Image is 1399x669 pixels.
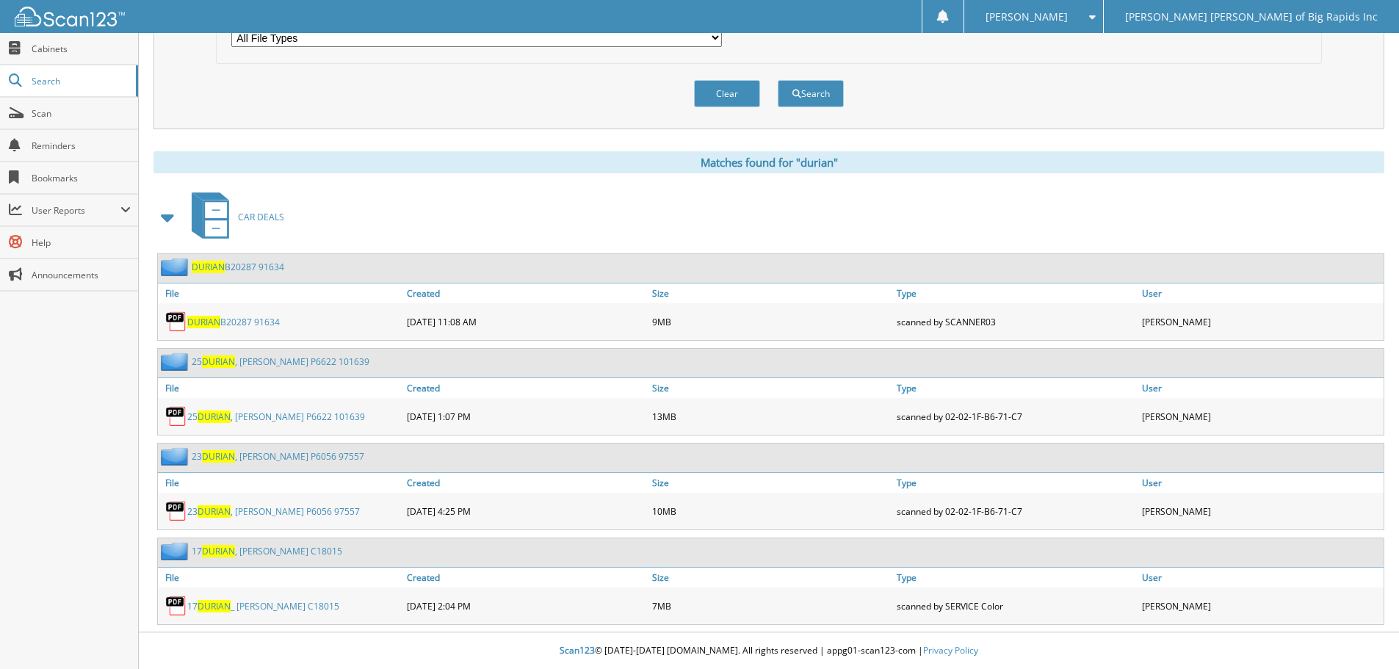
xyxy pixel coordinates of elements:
span: DURIAN [198,505,231,518]
div: Matches found for "durian" [153,151,1384,173]
a: User [1138,283,1384,303]
div: scanned by 02-02-1F-B6-71-C7 [893,402,1138,431]
div: [PERSON_NAME] [1138,496,1384,526]
a: Created [403,283,648,303]
a: Type [893,568,1138,587]
span: CAR DEALS [238,211,284,223]
img: folder2.png [161,258,192,276]
span: Search [32,75,129,87]
div: scanned by SERVICE Color [893,591,1138,621]
a: Type [893,378,1138,398]
span: [PERSON_NAME] [PERSON_NAME] of Big Rapids Inc [1125,12,1378,21]
a: CAR DEALS [183,188,284,246]
a: 23DURIAN, [PERSON_NAME] P6056 97557 [187,505,360,518]
img: PDF.png [165,595,187,617]
span: [PERSON_NAME] [986,12,1068,21]
span: DURIAN [198,600,231,612]
a: DURIANB20287 91634 [187,316,280,328]
a: User [1138,473,1384,493]
div: scanned by 02-02-1F-B6-71-C7 [893,496,1138,526]
span: Cabinets [32,43,131,55]
a: File [158,473,403,493]
button: Clear [694,80,760,107]
img: folder2.png [161,542,192,560]
a: 17DURIAN_ [PERSON_NAME] C18015 [187,600,339,612]
div: 7MB [648,591,894,621]
span: Announcements [32,269,131,281]
a: Size [648,283,894,303]
span: Scan [32,107,131,120]
a: Size [648,568,894,587]
span: User Reports [32,204,120,217]
a: Type [893,473,1138,493]
a: Size [648,378,894,398]
a: 17DURIAN, [PERSON_NAME] C18015 [192,545,342,557]
a: Created [403,473,648,493]
iframe: Chat Widget [1326,599,1399,669]
span: Bookmarks [32,172,131,184]
div: 13MB [648,402,894,431]
a: 25DURIAN, [PERSON_NAME] P6622 101639 [187,411,365,423]
span: DURIAN [187,316,220,328]
div: [DATE] 4:25 PM [403,496,648,526]
span: Reminders [32,140,131,152]
span: DURIAN [202,450,235,463]
img: scan123-logo-white.svg [15,7,125,26]
a: User [1138,378,1384,398]
div: scanned by SCANNER03 [893,307,1138,336]
div: [DATE] 2:04 PM [403,591,648,621]
span: DURIAN [202,355,235,368]
img: folder2.png [161,352,192,371]
div: [DATE] 11:08 AM [403,307,648,336]
img: PDF.png [165,311,187,333]
span: Help [32,236,131,249]
span: DURIAN [202,545,235,557]
img: PDF.png [165,405,187,427]
a: Created [403,378,648,398]
a: Size [648,473,894,493]
div: © [DATE]-[DATE] [DOMAIN_NAME]. All rights reserved | appg01-scan123-com | [139,633,1399,669]
div: [PERSON_NAME] [1138,591,1384,621]
button: Search [778,80,844,107]
div: [PERSON_NAME] [1138,402,1384,431]
span: Scan123 [560,644,595,657]
div: 10MB [648,496,894,526]
a: Privacy Policy [923,644,978,657]
img: folder2.png [161,447,192,466]
a: DURIANB20287 91634 [192,261,284,273]
a: File [158,568,403,587]
a: Created [403,568,648,587]
div: [PERSON_NAME] [1138,307,1384,336]
div: 9MB [648,307,894,336]
a: Type [893,283,1138,303]
div: [DATE] 1:07 PM [403,402,648,431]
a: File [158,378,403,398]
img: PDF.png [165,500,187,522]
a: 23DURIAN, [PERSON_NAME] P6056 97557 [192,450,364,463]
a: User [1138,568,1384,587]
a: 25DURIAN, [PERSON_NAME] P6622 101639 [192,355,369,368]
span: DURIAN [198,411,231,423]
a: File [158,283,403,303]
span: DURIAN [192,261,225,273]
